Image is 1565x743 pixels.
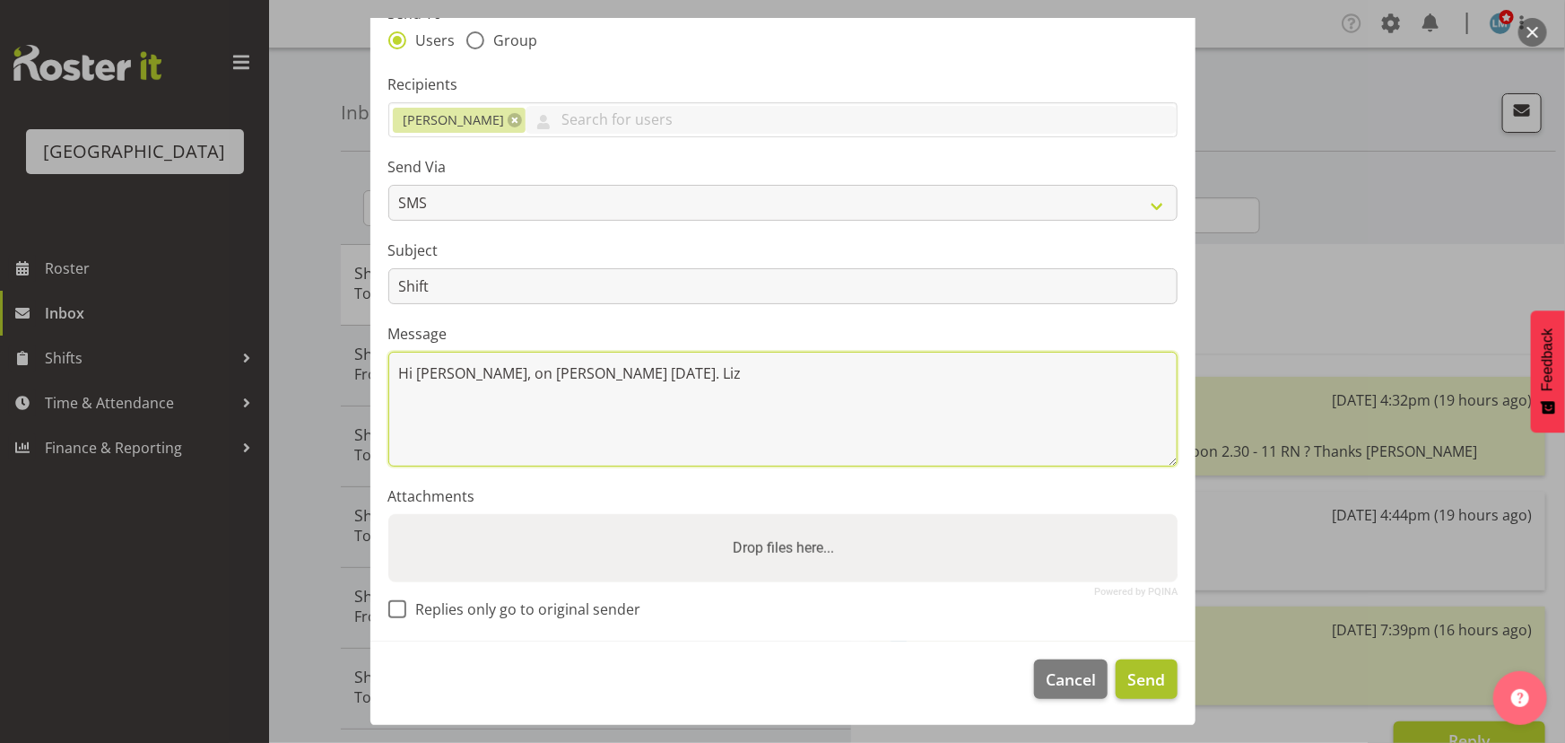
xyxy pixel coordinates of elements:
span: Cancel [1046,668,1096,691]
input: Search for users [526,106,1176,134]
button: Cancel [1034,660,1108,699]
span: Group [484,31,538,49]
label: Attachments [388,485,1178,507]
span: Users [406,31,456,49]
button: Feedback - Show survey [1531,310,1565,433]
label: Send Via [388,156,1178,178]
button: Send [1116,660,1177,699]
span: Feedback [1540,328,1556,391]
span: [PERSON_NAME] [403,110,504,130]
img: help-xxl-2.png [1511,689,1529,707]
span: Replies only go to original sender [406,600,641,618]
label: Recipients [388,74,1178,95]
label: Subject [388,240,1178,261]
label: Drop files here... [725,530,840,566]
label: Message [388,323,1178,345]
span: Send [1127,668,1165,691]
a: Powered by PQINA [1094,588,1178,596]
input: Subject [388,268,1178,304]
